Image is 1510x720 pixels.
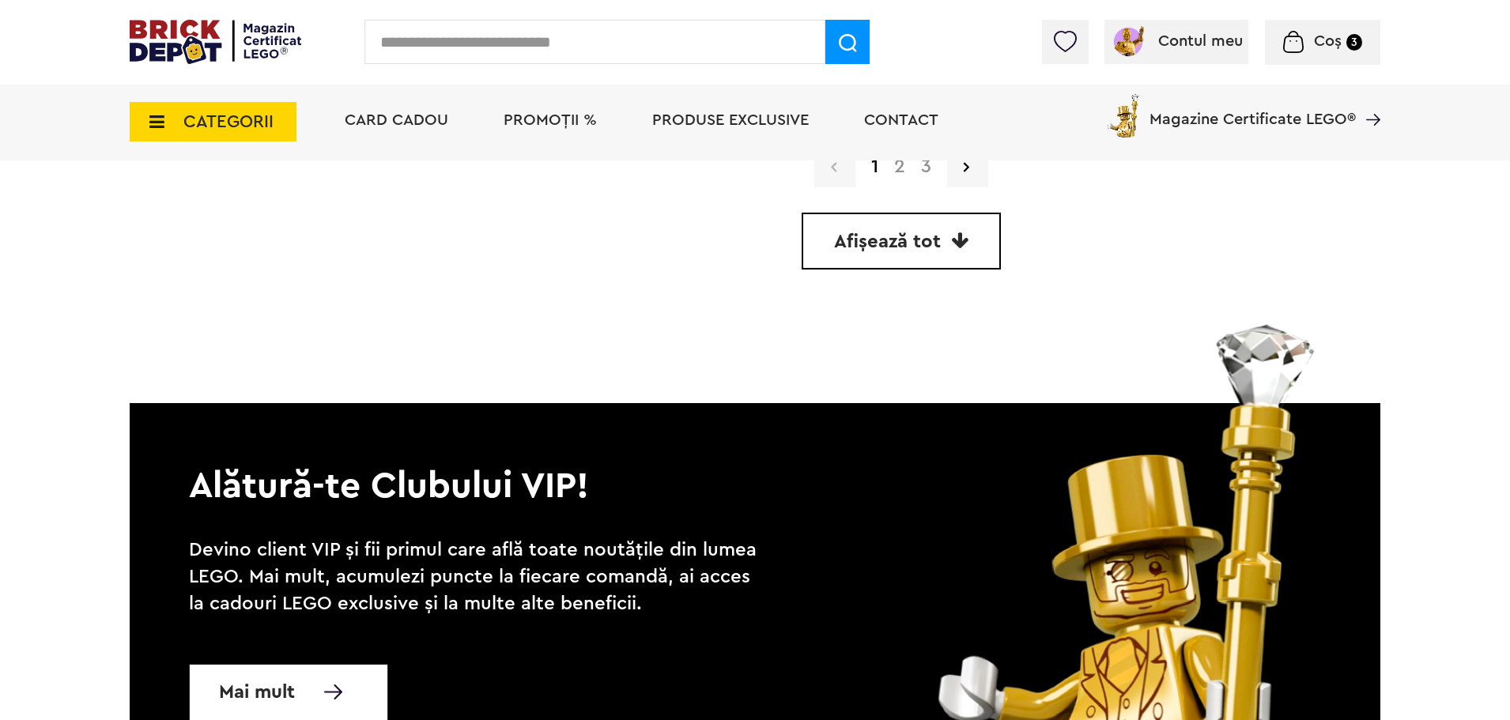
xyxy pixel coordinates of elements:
[504,112,597,128] a: PROMOȚII %
[189,537,766,617] p: Devino client VIP și fii primul care află toate noutățile din lumea LEGO. Mai mult, acumulezi pun...
[802,213,1001,270] a: Afișează tot
[886,157,913,176] a: 2
[1149,91,1356,127] span: Magazine Certificate LEGO®
[219,684,295,700] span: Mai mult
[913,157,939,176] a: 3
[1314,33,1342,49] span: Coș
[834,232,941,251] span: Afișează tot
[863,157,886,176] strong: 1
[864,112,938,128] a: Contact
[183,113,274,130] span: CATEGORII
[652,112,809,128] a: Produse exclusive
[1158,33,1243,49] span: Contul meu
[1356,91,1380,107] a: Magazine Certificate LEGO®
[345,112,448,128] a: Card Cadou
[130,403,1380,511] p: Alătură-te Clubului VIP!
[947,146,988,187] a: Pagina urmatoare
[324,684,342,699] img: Mai multe informatii
[1111,33,1243,49] a: Contul meu
[1346,34,1362,51] small: 3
